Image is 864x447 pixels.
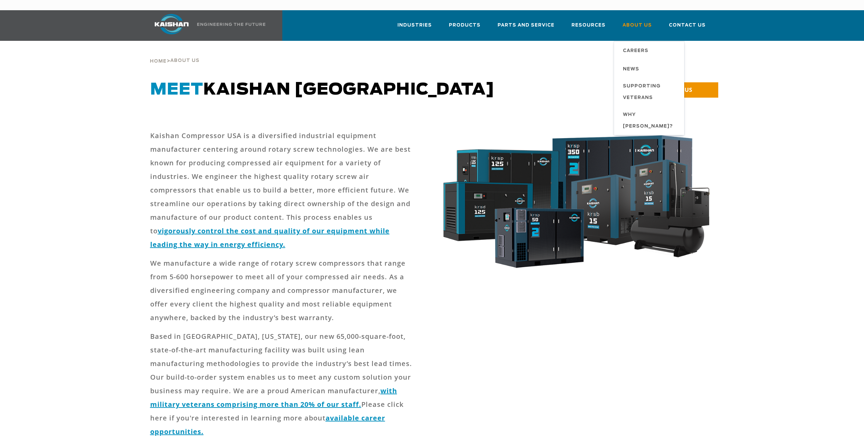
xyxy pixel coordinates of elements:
a: Kaishan USA [146,10,267,41]
a: Contact Us [669,16,706,39]
p: We manufacture a wide range of rotary screw compressors that range from 5-600 horsepower to meet ... [150,256,414,325]
a: Industries [397,16,432,39]
a: vigorously control the cost and quality of our equipment while leading the way in energy efficiency. [150,226,390,249]
a: Parts and Service [498,16,554,39]
div: > [150,41,200,67]
a: News [616,60,684,78]
a: Careers [616,41,684,60]
img: kaishan logo [146,14,197,34]
a: Why [PERSON_NAME]? [616,106,684,135]
span: Contact Us [669,21,706,29]
img: Engineering the future [197,23,265,26]
span: Industries [397,21,432,29]
a: About Us [623,16,652,39]
span: Kaishan [GEOGRAPHIC_DATA] [150,82,495,98]
span: Products [449,21,481,29]
p: Based in [GEOGRAPHIC_DATA], [US_STATE], our new 65,000-square-foot, state-of-the-art manufacturin... [150,330,414,438]
p: Kaishan Compressor USA is a diversified industrial equipment manufacturer centering around rotary... [150,129,414,251]
span: News [623,64,639,75]
span: About Us [170,59,200,63]
a: Supporting Veterans [616,78,684,106]
span: Careers [623,45,648,57]
span: Resources [571,21,606,29]
span: Why [PERSON_NAME]? [623,109,677,132]
span: Parts and Service [498,21,554,29]
span: Home [150,59,167,64]
a: Resources [571,16,606,39]
span: About Us [623,21,652,29]
span: Supporting Veterans [623,81,677,104]
a: Products [449,16,481,39]
span: Meet [150,82,203,98]
img: krsb [436,129,714,279]
a: Home [150,58,167,64]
